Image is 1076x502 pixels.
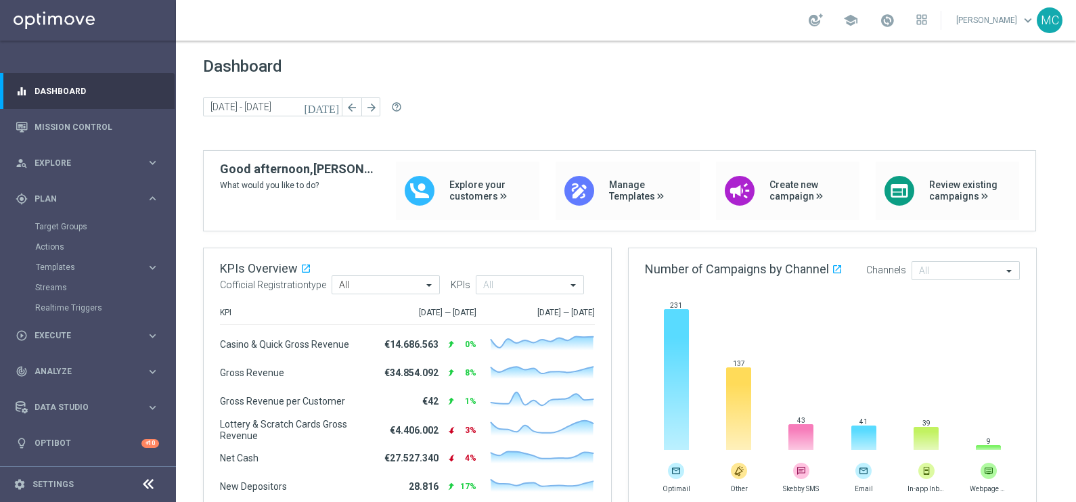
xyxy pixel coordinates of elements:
[36,263,133,271] span: Templates
[35,332,146,340] span: Execute
[35,403,146,411] span: Data Studio
[146,261,159,274] i: keyboard_arrow_right
[16,365,28,378] i: track_changes
[955,10,1037,30] a: [PERSON_NAME]keyboard_arrow_down
[15,158,160,168] button: person_search Explore keyboard_arrow_right
[35,367,146,375] span: Analyze
[35,302,141,313] a: Realtime Triggers
[15,193,160,204] button: gps_fixed Plan keyboard_arrow_right
[146,329,159,342] i: keyboard_arrow_right
[32,480,74,488] a: Settings
[16,157,28,169] i: person_search
[16,193,146,205] div: Plan
[35,195,146,203] span: Plan
[146,156,159,169] i: keyboard_arrow_right
[16,73,159,109] div: Dashboard
[146,365,159,378] i: keyboard_arrow_right
[35,257,175,277] div: Templates
[35,237,175,257] div: Actions
[16,401,146,413] div: Data Studio
[35,298,175,318] div: Realtime Triggers
[15,402,160,413] button: Data Studio keyboard_arrow_right
[36,263,146,271] div: Templates
[16,365,146,378] div: Analyze
[35,73,159,109] a: Dashboard
[16,193,28,205] i: gps_fixed
[35,262,160,273] button: Templates keyboard_arrow_right
[15,122,160,133] button: Mission Control
[141,439,159,448] div: +10
[35,426,141,461] a: Optibot
[35,221,141,232] a: Target Groups
[15,366,160,377] button: track_changes Analyze keyboard_arrow_right
[16,329,28,342] i: play_circle_outline
[35,277,175,298] div: Streams
[146,401,159,414] i: keyboard_arrow_right
[35,282,141,293] a: Streams
[16,426,159,461] div: Optibot
[843,13,858,28] span: school
[1037,7,1062,33] div: MC
[16,157,146,169] div: Explore
[16,437,28,449] i: lightbulb
[35,242,141,252] a: Actions
[15,330,160,341] button: play_circle_outline Execute keyboard_arrow_right
[146,192,159,205] i: keyboard_arrow_right
[14,478,26,490] i: settings
[15,438,160,449] button: lightbulb Optibot +10
[16,109,159,145] div: Mission Control
[35,216,175,237] div: Target Groups
[1021,13,1035,28] span: keyboard_arrow_down
[16,329,146,342] div: Execute
[16,85,28,97] i: equalizer
[15,86,160,97] button: equalizer Dashboard
[35,109,159,145] a: Mission Control
[35,159,146,167] span: Explore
